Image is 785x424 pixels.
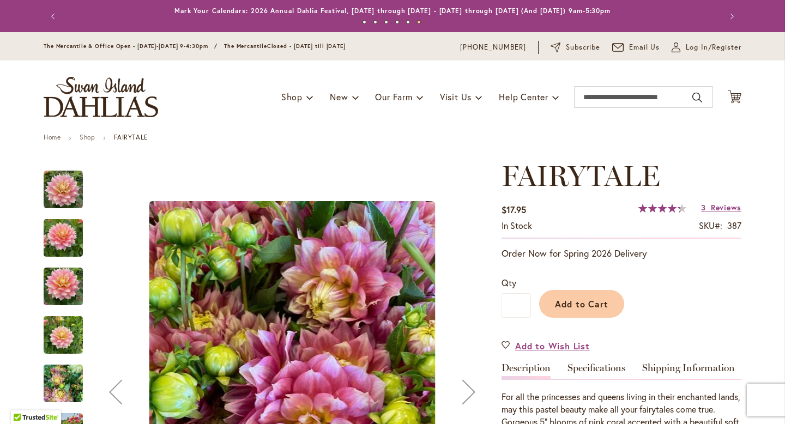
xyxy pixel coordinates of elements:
[502,220,532,232] div: Availability
[44,354,94,402] div: Fairytale
[44,305,94,354] div: Fairytale
[551,42,600,53] a: Subscribe
[44,257,94,305] div: Fairytale
[686,42,741,53] span: Log In/Register
[267,43,346,50] span: Closed - [DATE] till [DATE]
[44,43,267,50] span: The Mercantile & Office Open - [DATE]-[DATE] 9-4:30pm / The Mercantile
[44,77,158,117] a: store logo
[44,261,83,313] img: Fairytale
[44,5,65,27] button: Previous
[502,204,526,215] span: $17.95
[44,160,94,208] div: Fairytale
[44,309,83,361] img: Fairytale
[629,42,660,53] span: Email Us
[638,204,686,213] div: 87%
[174,7,611,15] a: Mark Your Calendars: 2026 Annual Dahlia Festival, [DATE] through [DATE] - [DATE] through [DATE] (...
[502,159,660,193] span: FAIRYTALE
[440,91,472,102] span: Visit Us
[330,91,348,102] span: New
[44,212,83,264] img: Fairytale
[672,42,741,53] a: Log In/Register
[699,220,722,231] strong: SKU
[460,42,526,53] a: [PHONE_NUMBER]
[701,202,706,213] span: 3
[44,358,83,410] img: Fairytale
[395,20,399,24] button: 4 of 6
[373,20,377,24] button: 2 of 6
[502,363,551,379] a: Description
[417,20,421,24] button: 6 of 6
[8,385,39,416] iframe: Launch Accessibility Center
[612,42,660,53] a: Email Us
[502,220,532,231] span: In stock
[499,91,548,102] span: Help Center
[384,20,388,24] button: 3 of 6
[539,290,624,318] button: Add to Cart
[114,133,148,141] strong: FAIRYTALE
[363,20,366,24] button: 1 of 6
[701,202,741,213] a: 3 Reviews
[642,363,735,379] a: Shipping Information
[44,170,83,209] img: Fairytale
[502,277,516,288] span: Qty
[566,42,600,53] span: Subscribe
[80,133,95,141] a: Shop
[375,91,412,102] span: Our Farm
[567,363,625,379] a: Specifications
[406,20,410,24] button: 5 of 6
[555,298,609,310] span: Add to Cart
[720,5,741,27] button: Next
[711,202,741,213] span: Reviews
[281,91,303,102] span: Shop
[44,208,94,257] div: Fairytale
[44,133,61,141] a: Home
[502,247,741,260] p: Order Now for Spring 2026 Delivery
[515,340,590,352] span: Add to Wish List
[727,220,741,232] div: 387
[502,340,590,352] a: Add to Wish List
